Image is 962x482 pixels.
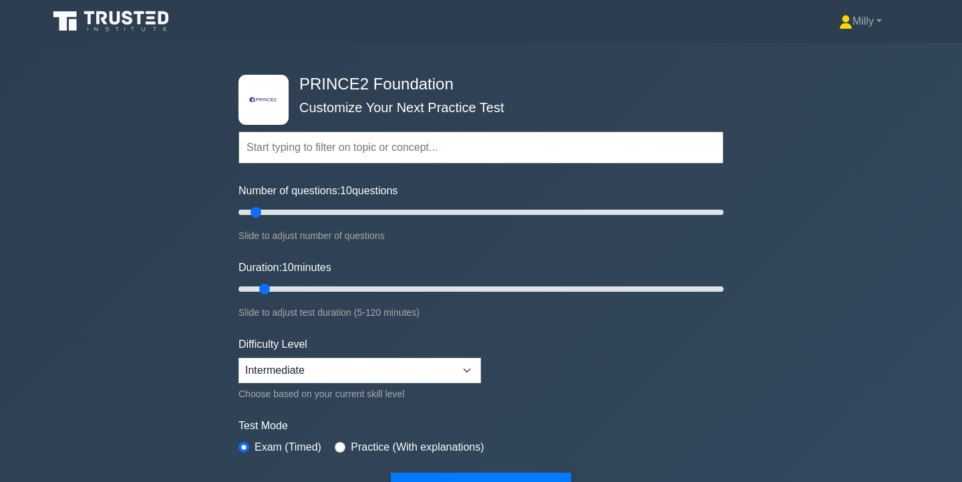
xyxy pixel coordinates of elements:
label: Test Mode [238,418,724,434]
div: Slide to adjust number of questions [238,228,724,244]
label: Duration: minutes [238,260,331,276]
h4: PRINCE2 Foundation [294,75,658,94]
input: Start typing to filter on topic or concept... [238,132,724,164]
div: Slide to adjust test duration (5-120 minutes) [238,304,724,320]
a: Milly [807,8,914,35]
label: Number of questions: questions [238,183,397,199]
label: Exam (Timed) [255,439,321,455]
label: Difficulty Level [238,336,307,352]
label: Practice (With explanations) [351,439,484,455]
span: 10 [340,185,352,196]
div: Choose based on your current skill level [238,386,481,402]
span: 10 [282,262,294,273]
